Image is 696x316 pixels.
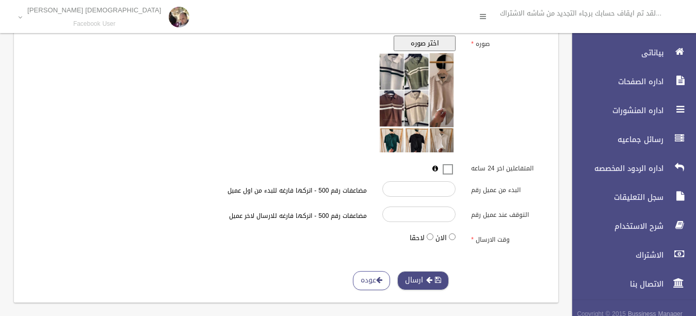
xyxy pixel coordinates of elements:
[161,187,367,194] h6: مضاعفات رقم 500 - اتركها فارغه للبدء من اول عميل
[27,6,161,14] p: [DEMOGRAPHIC_DATA] [PERSON_NAME]
[161,213,367,219] h6: مضاعفات رقم 500 - اتركها فارغه للارسال لاخر عميل
[563,215,696,238] a: شرح الاستخدام
[463,181,552,196] label: البدء من عميل رقم
[563,250,667,260] span: الاشتراك
[394,36,456,51] button: اختر صوره
[435,232,447,244] label: الان
[463,231,552,246] label: وقت الارسال
[563,221,667,231] span: شرح الاستخدام
[397,271,449,290] button: ارسال
[563,163,667,173] span: اداره الردود المخصصه
[563,128,696,151] a: رسائل جماعيه
[563,279,667,289] span: الاتصال بنا
[410,232,425,244] label: لاحقا
[563,134,667,145] span: رسائل جماعيه
[563,192,667,202] span: سجل التعليقات
[463,207,552,221] label: التوقف عند عميل رقم
[563,186,696,209] a: سجل التعليقات
[563,99,696,122] a: اداره المنشورات
[463,36,552,50] label: صوره
[353,271,390,290] a: عوده
[378,51,456,154] img: معاينه الصوره
[563,41,696,64] a: بياناتى
[563,48,667,58] span: بياناتى
[463,160,552,175] label: المتفاعلين اخر 24 ساعه
[563,157,696,180] a: اداره الردود المخصصه
[563,244,696,266] a: الاشتراك
[563,76,667,87] span: اداره الصفحات
[563,105,667,116] span: اداره المنشورات
[563,70,696,93] a: اداره الصفحات
[563,273,696,295] a: الاتصال بنا
[27,20,161,28] small: Facebook User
